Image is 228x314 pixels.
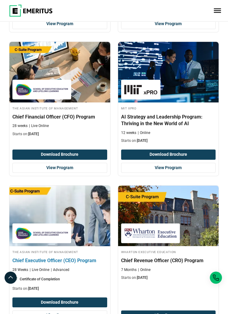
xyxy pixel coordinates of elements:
[12,149,107,160] button: Download Brochure
[9,42,110,102] img: Chief Financial Officer (CFO) Program | Online Leadership Course
[20,277,60,282] p: Certificate of Completion
[12,19,107,29] a: View Program
[29,123,49,129] p: Live Online
[137,276,147,280] span: [DATE]
[124,83,157,96] img: MIT xPRO
[138,130,150,135] p: Online
[121,19,216,29] a: View Program
[12,105,107,111] h4: The Asian Institute of Management
[121,138,216,143] p: Starts on:
[12,114,107,120] h4: Chief Financial Officer (CFO) Program
[121,249,216,254] h4: Wharton Executive Education
[15,83,68,96] img: The Asian Institute of Management
[12,286,107,291] p: Starts on:
[118,42,219,102] img: AI Strategy and Leadership Program: Thriving in the New World of AI | Online AI and Machine Learn...
[121,105,216,111] h4: MIT xPRO
[124,226,177,240] img: Wharton Executive Education
[118,42,219,146] a: AI and Machine Learning Course by MIT xPRO - October 30, 2025 MIT xPRO MIT xPRO AI Strategy and L...
[121,149,216,160] button: Download Brochure
[121,275,216,280] p: Starts on:
[4,182,115,249] img: Chief Executive Officer (CEO) Program | Online Leadership Course
[12,267,28,272] p: 28 Weeks
[28,286,39,291] span: [DATE]
[12,132,107,137] p: Starts on:
[118,185,219,246] img: Chief Revenue Officer (CRO) Program | Online Business Management Course
[121,257,216,264] h4: Chief Revenue Officer (CRO) Program
[121,163,216,173] a: View Program
[51,267,69,272] p: Advanced
[12,249,107,254] h4: The Asian Institute of Management
[214,8,221,13] button: Toggle Menu
[118,185,219,283] a: Business Management Course by Wharton Executive Education - December 3, 2025 Wharton Executive Ed...
[28,132,39,136] span: [DATE]
[12,123,28,129] p: 28 weeks
[12,297,107,308] button: Download Brochure
[12,257,107,264] h4: Chief Executive Officer (CEO) Program
[121,267,137,272] p: 7 Months
[121,130,136,135] p: 12 weeks
[121,114,216,127] h4: AI Strategy and Leadership Program: Thriving in the New World of AI
[30,267,49,272] p: Live Online
[12,163,107,173] a: View Program
[137,139,147,143] span: [DATE]
[138,267,150,272] p: Online
[9,42,110,140] a: Leadership Course by The Asian Institute of Management - December 19, 2025 The Asian Institute of...
[15,226,68,240] img: The Asian Institute of Management
[9,185,110,294] a: Leadership Course by The Asian Institute of Management - September 29, 2025 The Asian Institute o...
